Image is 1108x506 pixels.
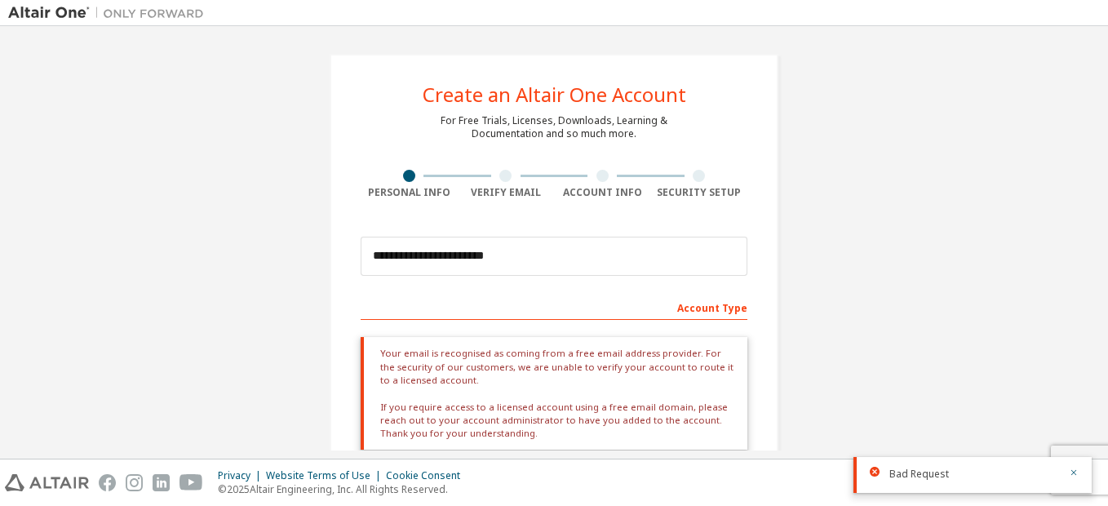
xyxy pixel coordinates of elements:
[361,294,747,320] div: Account Type
[651,186,748,199] div: Security Setup
[361,337,747,450] div: Your email is recognised as coming from a free email address provider. For the security of our cu...
[266,469,386,482] div: Website Terms of Use
[5,474,89,491] img: altair_logo.svg
[153,474,170,491] img: linkedin.svg
[554,186,651,199] div: Account Info
[218,482,470,496] p: © 2025 Altair Engineering, Inc. All Rights Reserved.
[458,186,555,199] div: Verify Email
[889,468,949,481] span: Bad Request
[99,474,116,491] img: facebook.svg
[126,474,143,491] img: instagram.svg
[179,474,203,491] img: youtube.svg
[386,469,470,482] div: Cookie Consent
[8,5,212,21] img: Altair One
[423,85,686,104] div: Create an Altair One Account
[441,114,667,140] div: For Free Trials, Licenses, Downloads, Learning & Documentation and so much more.
[218,469,266,482] div: Privacy
[361,186,458,199] div: Personal Info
